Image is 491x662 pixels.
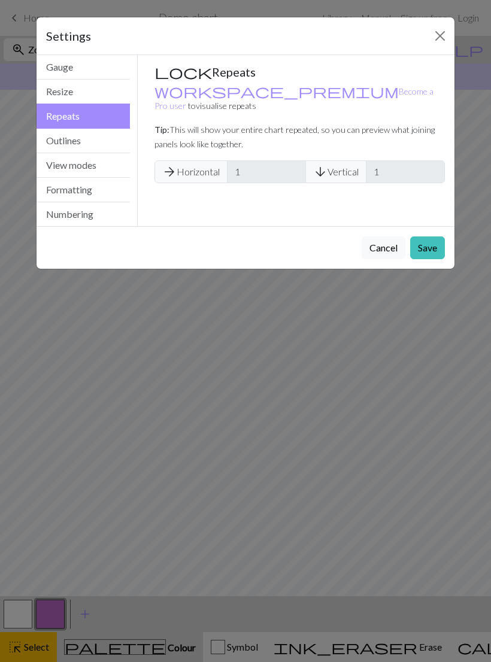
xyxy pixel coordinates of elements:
[37,55,130,80] button: Gauge
[162,163,177,180] span: arrow_forward
[154,124,169,135] strong: Tip:
[37,80,130,104] button: Resize
[431,26,450,45] button: Close
[313,163,328,180] span: arrow_downward
[46,27,91,45] h5: Settings
[154,83,399,99] span: workspace_premium
[37,129,130,153] button: Outlines
[37,153,130,178] button: View modes
[154,124,435,149] small: This will show your entire chart repeated, so you can preview what joining panels look like toget...
[154,65,445,79] h5: Repeats
[37,202,130,226] button: Numbering
[154,86,434,111] small: to visualise repeats
[154,160,228,183] span: Horizontal
[362,236,405,259] button: Cancel
[154,86,434,111] a: Become a Pro user
[37,104,130,129] button: Repeats
[410,236,445,259] button: Save
[37,178,130,202] button: Formatting
[305,160,366,183] span: Vertical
